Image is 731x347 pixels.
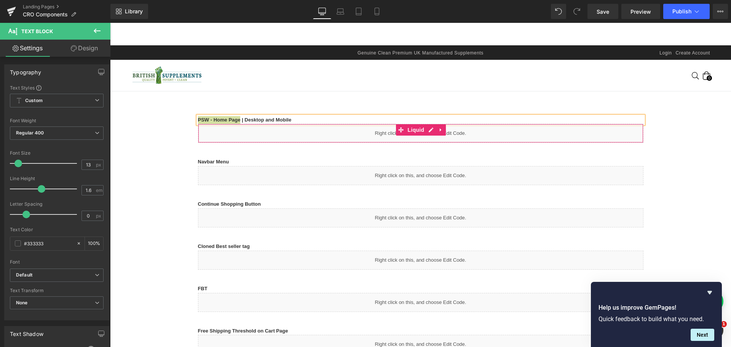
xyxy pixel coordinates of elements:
strong: PSW - Home Page | Desktop and Mobile [88,94,182,100]
a: Laptop [331,4,350,19]
b: Cloned Best seller tag [88,221,140,226]
button: Redo [569,4,584,19]
span: 0 [597,53,602,58]
a: Expand / Collapse [326,101,336,113]
a: Login [549,27,562,33]
span: Liquid [296,101,316,113]
span: Install our app to make sure you are buying from us and not a imitator/scammer. [8,7,211,15]
span: px [96,162,102,167]
a: 0 [593,50,600,55]
span: CRO Components [23,11,68,18]
span: App Store [291,7,315,15]
div: Font Size [10,150,104,156]
div: Text Styles [10,85,104,91]
span: 1 [721,321,727,327]
div: Text Transform [10,288,104,293]
b: FBT [88,263,97,269]
b: Continue Shopping Button [88,178,151,184]
span: Library [125,8,143,15]
b: Free Shipping Threshold on Cart Page [88,305,178,311]
p: Genuine Clean Premium UK manufactured Supplements [214,27,407,34]
a: Design [57,40,112,57]
div: Line Height [10,176,104,181]
h2: Help us improve GemPages! [599,303,714,312]
div: Typography [10,65,41,75]
span: Text Block [21,28,53,34]
a: Mobile [368,4,386,19]
b: None [16,300,28,305]
div: % [85,237,103,250]
a: New Library [110,4,148,19]
div: Font Weight [10,118,104,123]
div: Letter Spacing [10,201,104,207]
button: Next question [691,329,714,341]
span: Preview [630,8,651,16]
a: App Store [275,4,321,19]
span: px [96,213,102,218]
span: Publish [672,8,691,14]
a: Desktop [313,4,331,19]
i: Default [16,272,32,278]
a: Create Account [566,27,600,33]
b: Regular 400 [16,130,44,136]
button: Publish [663,4,710,19]
span: Save [597,8,609,16]
div: Text Color [10,227,104,232]
div: Help us improve GemPages! [599,288,714,341]
button: Close app promotion [604,4,613,18]
b: Custom [25,98,43,104]
div: Font [10,259,104,265]
div: Text Shadow [10,326,43,337]
p: Quick feedback to build what you need. [599,315,714,323]
input: Color [24,239,73,248]
span: em [96,188,102,193]
a: Google Play [219,4,270,19]
span: Google Play [235,7,263,15]
button: More [713,4,728,19]
a: Landing Pages [23,4,110,10]
b: Navbar Menu [88,136,119,142]
a: Tablet [350,4,368,19]
a: Preview [621,4,660,19]
button: Hide survey [705,288,714,297]
img: British Supplements [21,43,93,62]
button: Undo [551,4,566,19]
